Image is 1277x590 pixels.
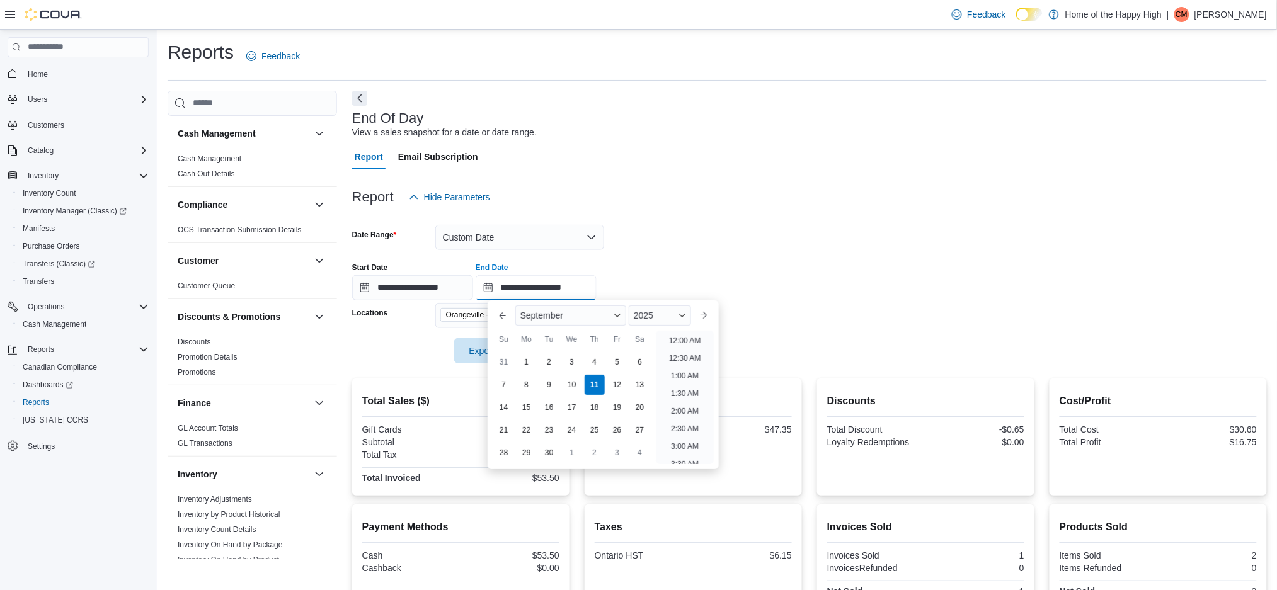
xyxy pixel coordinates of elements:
div: -$0.65 [928,424,1024,434]
h2: Taxes [595,519,792,535]
span: Inventory Count [23,188,76,198]
div: day-31 [494,352,514,372]
div: 0 [928,563,1024,573]
div: View a sales snapshot for a date or date range. [352,126,537,139]
h3: Customer [178,254,219,267]
div: Items Sold [1060,550,1156,560]
a: Settings [23,439,60,454]
button: Reports [23,342,59,357]
h2: Total Sales ($) [362,394,559,409]
a: Customers [23,118,69,133]
div: September, 2025 [493,351,651,464]
div: day-28 [494,443,514,463]
span: Customers [23,117,149,133]
span: Customers [28,120,64,130]
div: Button. Open the year selector. 2025 is currently selected. [629,305,691,326]
span: Manifests [18,221,149,236]
div: Ontario HST [595,550,691,560]
button: Next month [694,305,714,326]
li: 1:00 AM [666,368,704,383]
button: Customer [178,254,309,267]
button: Customers [3,116,154,134]
div: Total Cost [1060,424,1156,434]
button: Reports [13,394,154,411]
li: 2:30 AM [666,421,704,436]
span: Catalog [28,145,54,156]
span: GL Transactions [178,438,232,448]
h3: Inventory [178,468,217,480]
div: $16.75 [1160,437,1257,447]
div: day-22 [517,420,537,440]
a: Inventory On Hand by Product [178,555,279,564]
div: day-5 [607,352,627,372]
span: Promotions [178,367,216,377]
a: [US_STATE] CCRS [18,412,93,428]
a: Inventory Manager (Classic) [18,203,132,218]
a: Cash Management [178,154,241,163]
a: Dashboards [18,377,78,392]
span: Inventory Manager (Classic) [23,206,127,216]
div: Tu [539,329,559,349]
div: day-25 [585,420,605,440]
span: Customer Queue [178,281,235,291]
div: $53.50 [463,550,559,560]
span: Feedback [261,50,300,62]
span: Cash Out Details [178,169,235,179]
span: Email Subscription [398,144,478,169]
span: Cash Management [178,154,241,164]
span: Users [28,94,47,105]
div: Fr [607,329,627,349]
div: day-7 [494,375,514,395]
button: Users [23,92,52,107]
div: day-11 [585,375,605,395]
a: Inventory Manager (Classic) [13,202,154,220]
span: Home [23,66,149,82]
span: Operations [28,302,65,312]
button: Cash Management [13,315,154,333]
div: day-12 [607,375,627,395]
button: Inventory [3,167,154,184]
h2: Products Sold [1060,519,1257,535]
span: Discounts [178,337,211,347]
div: $6.15 [696,550,792,560]
li: 1:30 AM [666,386,704,401]
p: Home of the Happy High [1065,7,1162,22]
a: Feedback [947,2,1011,27]
span: Reports [28,344,54,355]
div: $6.15 [463,450,559,460]
span: Washington CCRS [18,412,149,428]
li: 12:30 AM [664,351,706,366]
span: Orangeville - Broadway - Fire & Flower [446,309,544,321]
span: Inventory Manager (Classic) [18,203,149,218]
div: day-1 [517,352,537,372]
li: 3:30 AM [666,457,704,472]
a: Cash Out Details [178,169,235,178]
a: Inventory Count Details [178,525,256,534]
span: Orangeville - Broadway - Fire & Flower [440,308,560,322]
span: Transfers [23,276,54,286]
span: Home [28,69,48,79]
button: Purchase Orders [13,237,154,255]
button: Export [454,338,525,363]
div: Cash Management [168,151,337,186]
div: day-30 [539,443,559,463]
div: day-3 [607,443,627,463]
div: day-10 [562,375,582,395]
button: Transfers [13,273,154,290]
p: | [1167,7,1169,22]
span: Transfers (Classic) [23,259,95,269]
div: Cam Miles [1174,7,1189,22]
div: Finance [168,421,337,456]
span: Reports [23,397,49,407]
div: Invoices Sold [827,550,924,560]
div: $47.35 [696,424,792,434]
h3: Cash Management [178,127,256,140]
a: Canadian Compliance [18,360,102,375]
button: Canadian Compliance [13,358,154,376]
button: Reports [3,341,154,358]
div: day-4 [630,443,650,463]
span: Reports [18,395,149,410]
div: day-17 [562,397,582,417]
div: $47.35 [463,437,559,447]
strong: Total Invoiced [362,473,421,483]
